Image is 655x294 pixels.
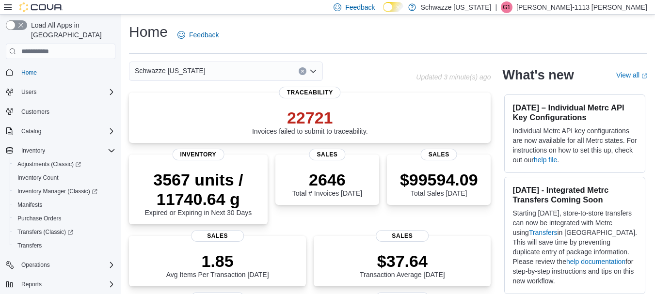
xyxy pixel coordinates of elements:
[21,261,50,269] span: Operations
[14,199,115,211] span: Manifests
[17,67,41,78] a: Home
[189,30,219,40] span: Feedback
[173,149,224,160] span: Inventory
[421,1,492,13] p: Schwazze [US_STATE]
[2,278,119,291] button: Reports
[10,212,119,225] button: Purchase Orders
[416,73,491,81] p: Updated 3 minute(s) ago
[10,171,119,185] button: Inventory Count
[17,106,53,118] a: Customers
[400,170,478,197] div: Total Sales [DATE]
[14,158,85,170] a: Adjustments (Classic)
[534,156,557,164] a: help file
[17,279,46,290] button: Reports
[309,149,345,160] span: Sales
[14,240,46,251] a: Transfers
[2,65,119,79] button: Home
[17,125,115,137] span: Catalog
[252,108,368,127] p: 22721
[14,226,115,238] span: Transfers (Classic)
[10,225,119,239] a: Transfers (Classic)
[360,251,445,271] p: $37.64
[21,280,42,288] span: Reports
[17,201,42,209] span: Manifests
[14,172,115,184] span: Inventory Count
[292,170,362,197] div: Total # Invoices [DATE]
[345,2,375,12] span: Feedback
[14,213,65,224] a: Purchase Orders
[421,149,457,160] span: Sales
[135,65,206,77] span: Schwazze [US_STATE]
[512,208,637,286] p: Starting [DATE], store-to-store transfers can now be integrated with Metrc using in [GEOGRAPHIC_D...
[2,144,119,157] button: Inventory
[516,1,647,13] p: [PERSON_NAME]-1113 [PERSON_NAME]
[309,67,317,75] button: Open list of options
[14,172,63,184] a: Inventory Count
[279,87,341,98] span: Traceability
[19,2,63,12] img: Cova
[10,198,119,212] button: Manifests
[641,73,647,79] svg: External link
[17,259,54,271] button: Operations
[17,242,42,249] span: Transfers
[566,258,625,265] a: help documentation
[27,20,115,40] span: Load All Apps in [GEOGRAPHIC_DATA]
[21,88,36,96] span: Users
[191,230,244,242] span: Sales
[2,85,119,99] button: Users
[2,124,119,138] button: Catalog
[17,125,45,137] button: Catalog
[17,279,115,290] span: Reports
[512,185,637,204] h3: [DATE] - Integrated Metrc Transfers Coming Soon
[17,228,73,236] span: Transfers (Classic)
[17,174,59,182] span: Inventory Count
[21,108,49,116] span: Customers
[616,71,647,79] a: View allExternal link
[21,69,37,77] span: Home
[137,170,260,217] div: Expired or Expiring in Next 30 Days
[17,86,115,98] span: Users
[21,147,45,155] span: Inventory
[14,186,101,197] a: Inventory Manager (Classic)
[376,230,429,242] span: Sales
[501,1,512,13] div: Graciela-1113 Calderon
[21,127,41,135] span: Catalog
[137,170,260,209] p: 3567 units / 11740.64 g
[383,2,403,12] input: Dark Mode
[17,66,115,78] span: Home
[252,108,368,135] div: Invoices failed to submit to traceability.
[174,25,223,45] a: Feedback
[14,213,115,224] span: Purchase Orders
[2,105,119,119] button: Customers
[10,185,119,198] a: Inventory Manager (Classic)
[512,103,637,122] h3: [DATE] – Individual Metrc API Key Configurations
[14,226,77,238] a: Transfers (Classic)
[512,126,637,165] p: Individual Metrc API key configurations are now available for all Metrc states. For instructions ...
[299,67,306,75] button: Clear input
[17,145,115,156] span: Inventory
[495,1,497,13] p: |
[10,239,119,252] button: Transfers
[529,229,558,236] a: Transfers
[14,186,115,197] span: Inventory Manager (Classic)
[292,170,362,189] p: 2646
[503,1,511,13] span: G1
[166,251,269,279] div: Avg Items Per Transaction [DATE]
[17,160,81,168] span: Adjustments (Classic)
[14,240,115,251] span: Transfers
[17,86,40,98] button: Users
[166,251,269,271] p: 1.85
[360,251,445,279] div: Transaction Average [DATE]
[502,67,574,83] h2: What's new
[10,157,119,171] a: Adjustments (Classic)
[2,258,119,272] button: Operations
[17,215,62,222] span: Purchase Orders
[14,199,46,211] a: Manifests
[14,158,115,170] span: Adjustments (Classic)
[129,22,168,42] h1: Home
[400,170,478,189] p: $99594.09
[17,259,115,271] span: Operations
[17,145,49,156] button: Inventory
[17,106,115,118] span: Customers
